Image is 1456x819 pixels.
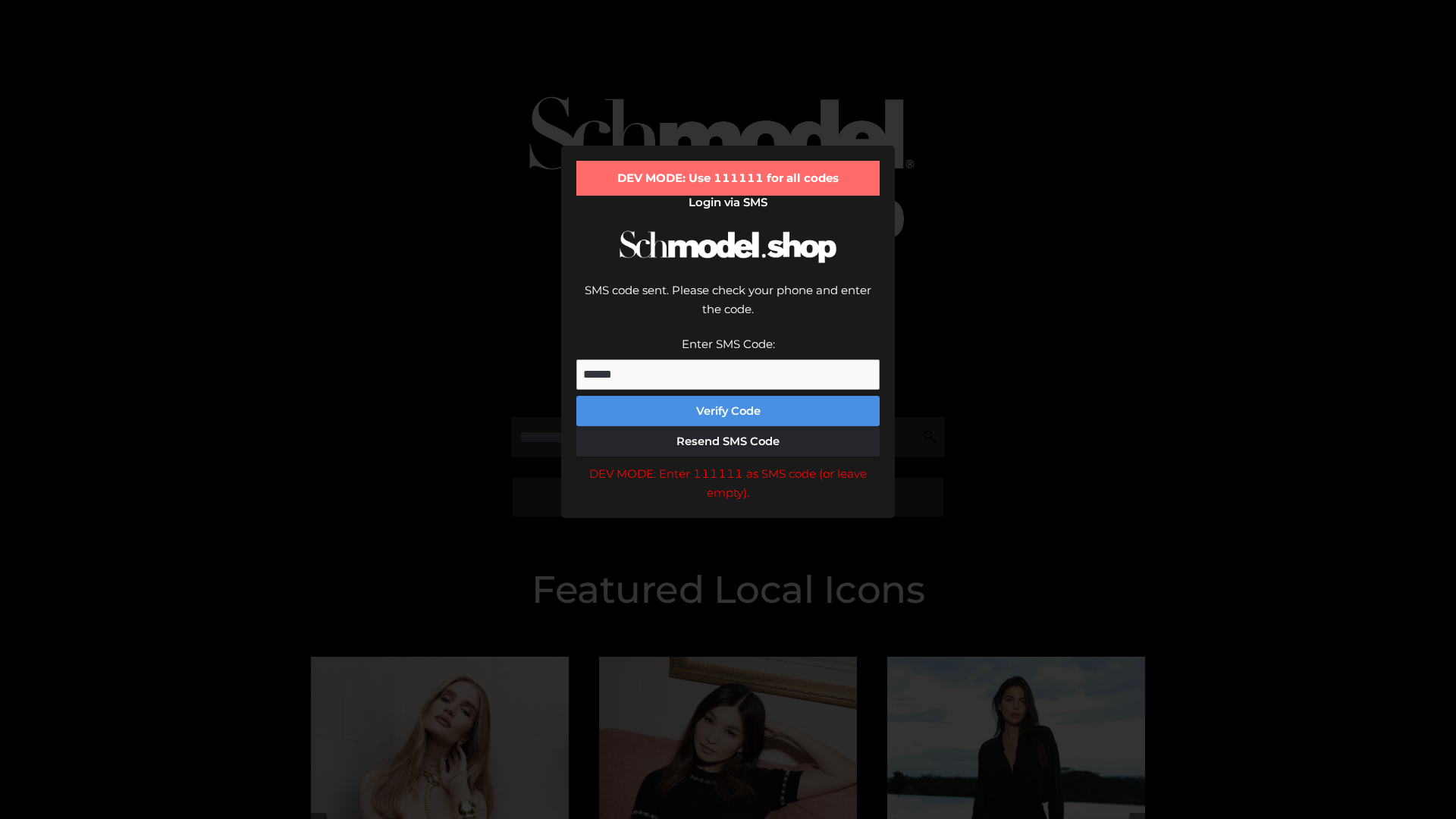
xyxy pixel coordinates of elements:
button: Verify Code [576,396,880,426]
label: Enter SMS Code: [682,337,775,351]
img: Schmodel Logo [614,217,842,277]
div: DEV MODE: Use 111111 for all codes [576,161,880,196]
div: DEV MODE: Enter 111111 as SMS code (or leave empty). [576,464,880,503]
div: SMS code sent. Please check your phone and enter the code. [576,281,880,334]
h2: Login via SMS [576,196,880,209]
button: Resend SMS Code [576,426,880,457]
